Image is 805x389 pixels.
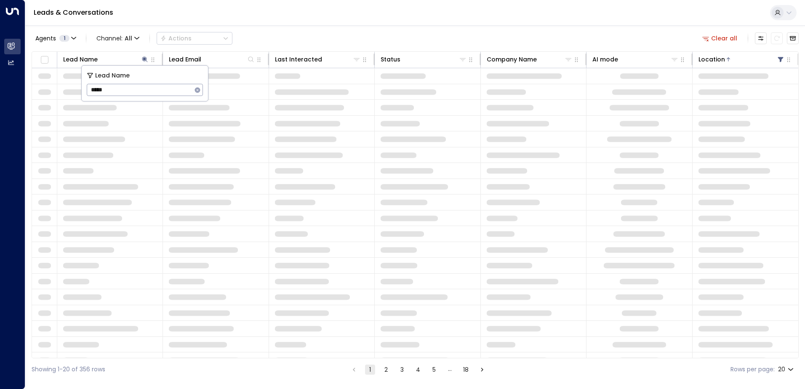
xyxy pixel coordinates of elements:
div: Company Name [487,54,573,64]
div: Actions [160,35,192,42]
span: All [125,35,132,42]
span: Channel: [93,32,143,44]
button: Clear all [699,32,741,44]
div: Showing 1-20 of 356 rows [32,365,105,374]
div: AI mode [592,54,678,64]
span: Lead Name [95,71,130,80]
div: Lead Email [169,54,255,64]
div: Lead Name [63,54,149,64]
label: Rows per page: [730,365,775,374]
div: 20 [778,363,795,376]
div: Company Name [487,54,537,64]
nav: pagination navigation [349,364,488,375]
button: Archived Leads [787,32,799,44]
button: Go to page 18 [461,365,471,375]
button: page 1 [365,365,375,375]
div: AI mode [592,54,618,64]
button: Customize [755,32,767,44]
span: 1 [59,35,69,42]
div: Status [381,54,466,64]
div: Status [381,54,400,64]
button: Go to page 3 [397,365,407,375]
span: Agents [35,35,56,41]
button: Go to page 4 [413,365,423,375]
div: Last Interacted [275,54,361,64]
div: Location [698,54,785,64]
button: Actions [157,32,232,45]
div: Last Interacted [275,54,322,64]
button: Go to next page [477,365,487,375]
div: … [445,365,455,375]
div: Lead Email [169,54,201,64]
div: Location [698,54,725,64]
span: Refresh [771,32,783,44]
div: Lead Name [63,54,98,64]
button: Channel:All [93,32,143,44]
a: Leads & Conversations [34,8,113,17]
div: Button group with a nested menu [157,32,232,45]
button: Agents1 [32,32,79,44]
button: Go to page 2 [381,365,391,375]
button: Go to page 5 [429,365,439,375]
